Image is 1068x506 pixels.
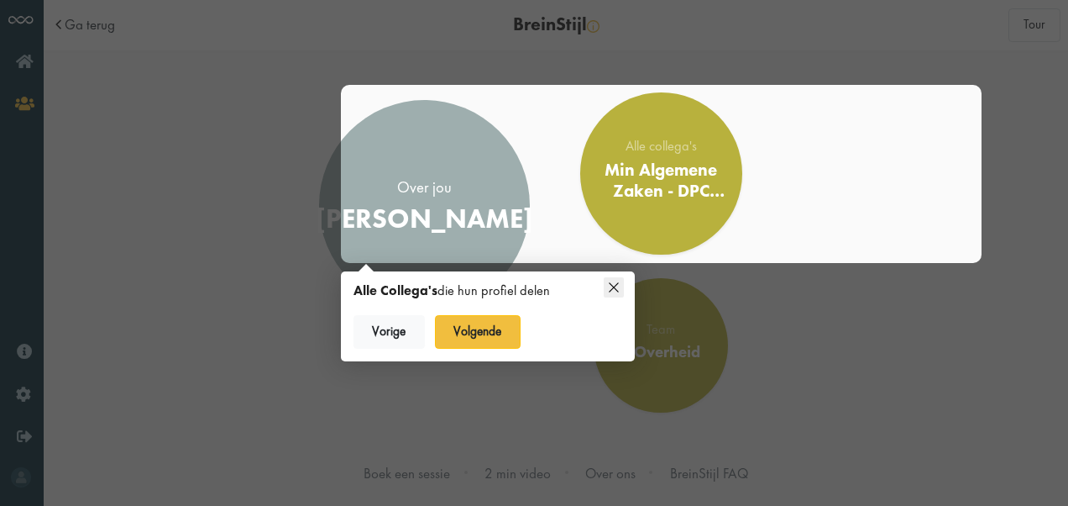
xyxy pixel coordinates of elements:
div: Alle collega's [593,140,730,153]
a: Alle collega's Min Algemene Zaken - DPC Overheid 1 [580,92,743,256]
div: die hun profiel delen [353,282,593,301]
div: Min Algemene Zaken - DPC Overheid 1 [593,160,730,202]
button: Volgende [435,315,521,349]
button: Vorige [353,315,425,349]
strong: Alle Collega's [353,282,437,299]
